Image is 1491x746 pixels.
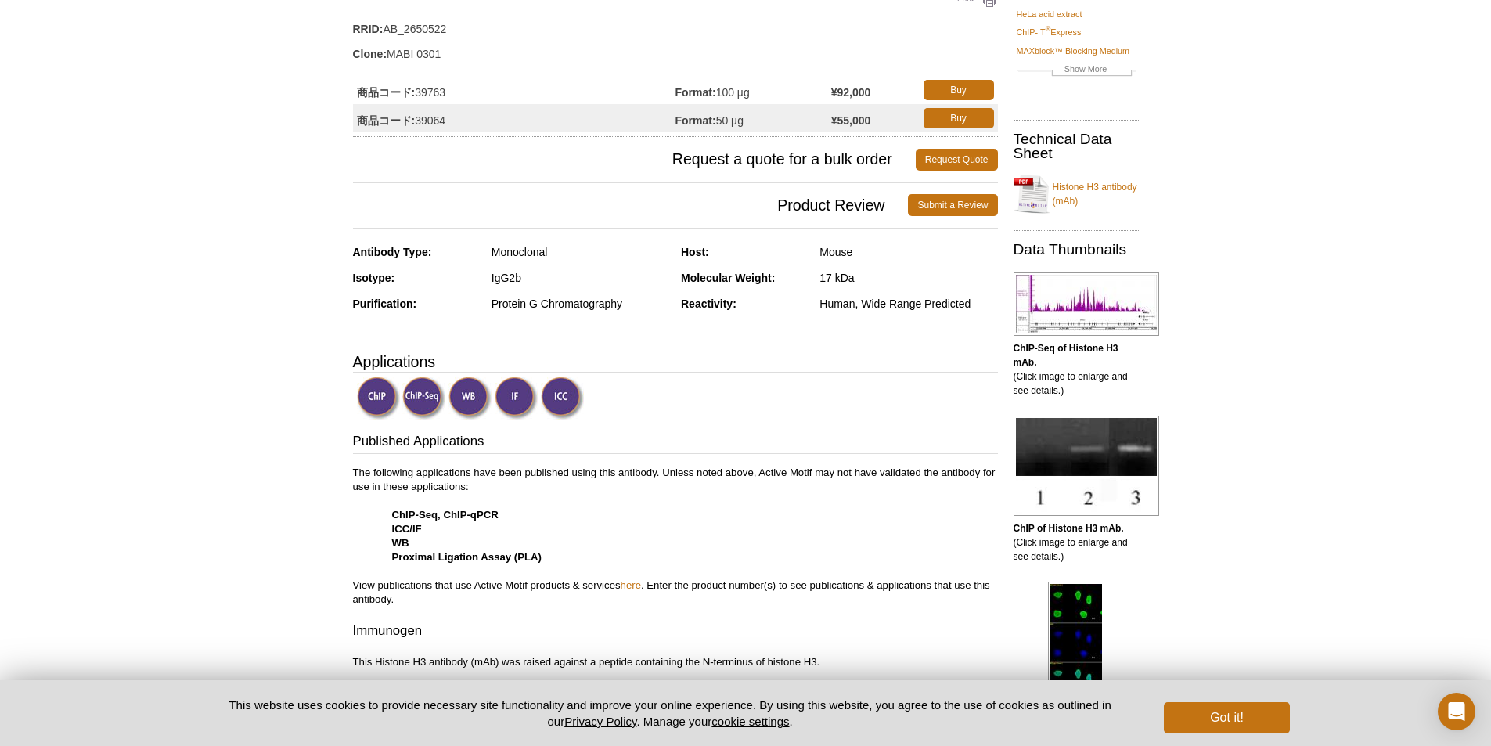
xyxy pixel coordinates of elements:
[392,537,409,549] strong: WB
[1014,243,1139,257] h2: Data Thumbnails
[353,76,675,104] td: 39763
[353,149,916,171] span: Request a quote for a bulk order
[621,579,641,591] a: here
[1017,62,1136,80] a: Show More
[1014,272,1159,336] img: Histone H3 antibody (mAb) tested by ChIP-Seq.
[353,246,432,258] strong: Antibody Type:
[492,271,669,285] div: IgG2b
[675,104,831,132] td: 50 µg
[353,297,417,310] strong: Purification:
[392,551,542,563] strong: Proximal Ligation Assay (PLA)
[1164,702,1289,733] button: Got it!
[402,377,445,420] img: ChIP-Seq Validated
[353,350,998,373] h3: Applications
[353,13,998,38] td: AB_2650522
[675,85,716,99] strong: Format:
[353,622,998,643] h3: Immunogen
[353,655,998,669] p: This Histone H3 antibody (mAb) was raised against a peptide containing the N-terminus of histone H3.
[495,377,538,420] img: Immunofluorescence Validated
[357,114,416,128] strong: 商品コード:
[681,297,736,310] strong: Reactivity:
[392,509,499,521] strong: ChIP-Seq, ChIP-qPCR
[1014,523,1124,534] b: ChIP of Histone H3 mAb.
[353,22,384,36] strong: RRID:
[353,466,998,607] p: The following applications have been published using this antibody. Unless noted above, Active Mo...
[353,38,998,63] td: MABI 0301
[353,194,909,216] span: Product Review
[1017,7,1082,21] a: HeLa acid extract
[392,523,422,535] strong: ICC/IF
[353,272,395,284] strong: Isotype:
[916,149,998,171] a: Request Quote
[924,108,994,128] a: Buy
[1014,416,1159,516] img: Histone H3 antibody (mAb) tested by ChIP.
[831,85,871,99] strong: ¥92,000
[1017,25,1082,39] a: ChIP-IT®Express
[353,47,387,61] strong: Clone:
[819,245,997,259] div: Mouse
[711,715,789,728] button: cookie settings
[1017,44,1130,58] a: MAXblock™ Blocking Medium
[831,114,871,128] strong: ¥55,000
[675,114,716,128] strong: Format:
[353,432,998,454] h3: Published Applications
[924,80,994,100] a: Buy
[353,104,675,132] td: 39064
[541,377,584,420] img: Immunocytochemistry Validated
[492,297,669,311] div: Protein G Chromatography
[1014,343,1118,368] b: ChIP-Seq of Histone H3 mAb.
[202,697,1139,730] p: This website uses cookies to provide necessary site functionality and improve your online experie...
[1046,26,1051,34] sup: ®
[681,246,709,258] strong: Host:
[1438,693,1475,730] div: Open Intercom Messenger
[1014,521,1139,564] p: (Click image to enlarge and see details.)
[1048,582,1104,704] img: Histone H3 antibody (mAb) tested by immunofluorescence.
[564,715,636,728] a: Privacy Policy
[908,194,997,216] a: Submit a Review
[448,377,492,420] img: Western Blot Validated
[1014,132,1139,160] h2: Technical Data Sheet
[492,245,669,259] div: Monoclonal
[1014,341,1139,398] p: (Click image to enlarge and see details.)
[1014,171,1139,218] a: Histone H3 antibody (mAb)
[357,85,416,99] strong: 商品コード:
[681,272,775,284] strong: Molecular Weight:
[357,377,400,420] img: ChIP Validated
[675,76,831,104] td: 100 µg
